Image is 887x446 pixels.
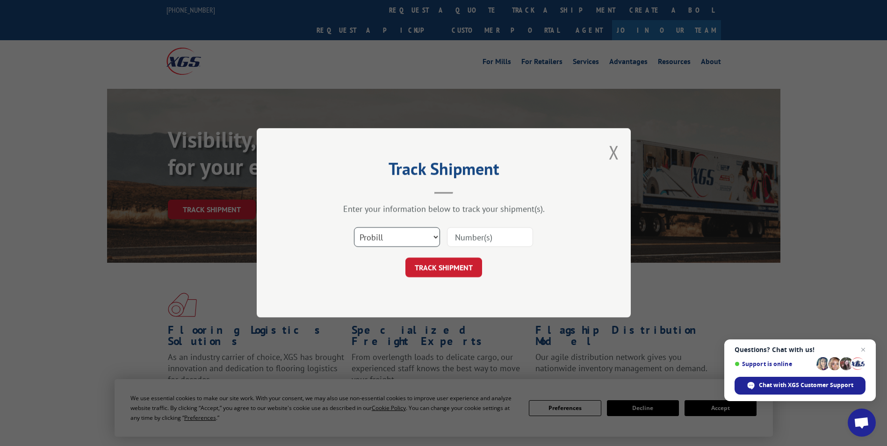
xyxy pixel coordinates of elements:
[735,377,865,395] div: Chat with XGS Customer Support
[759,381,853,389] span: Chat with XGS Customer Support
[303,162,584,180] h2: Track Shipment
[405,258,482,278] button: TRACK SHIPMENT
[447,228,533,247] input: Number(s)
[303,204,584,215] div: Enter your information below to track your shipment(s).
[848,409,876,437] div: Open chat
[858,344,869,355] span: Close chat
[735,360,813,367] span: Support is online
[735,346,865,353] span: Questions? Chat with us!
[609,140,619,165] button: Close modal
